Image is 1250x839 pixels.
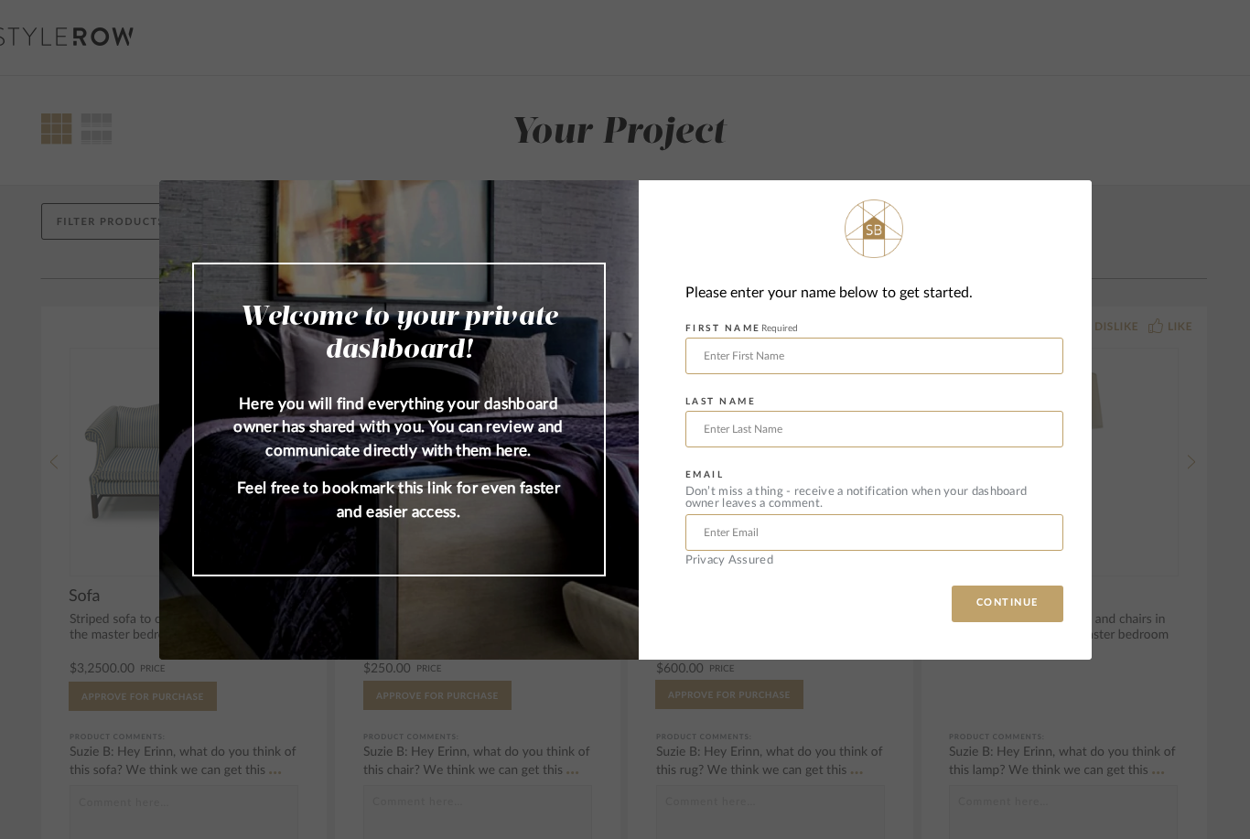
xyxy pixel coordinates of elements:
[231,477,567,523] p: Feel free to bookmark this link for even faster and easier access.
[685,411,1063,447] input: Enter Last Name
[231,301,567,367] h2: Welcome to your private dashboard!
[685,338,1063,374] input: Enter First Name
[685,323,798,334] label: FIRST NAME
[685,486,1063,510] div: Don’t miss a thing - receive a notification when your dashboard owner leaves a comment.
[231,393,567,463] p: Here you will find everything your dashboard owner has shared with you. You can review and commun...
[761,324,798,333] span: Required
[685,469,725,480] label: EMAIL
[952,586,1063,622] button: CONTINUE
[685,514,1063,551] input: Enter Email
[685,396,757,407] label: LAST NAME
[685,281,1063,306] div: Please enter your name below to get started.
[685,554,1063,566] div: Privacy Assured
